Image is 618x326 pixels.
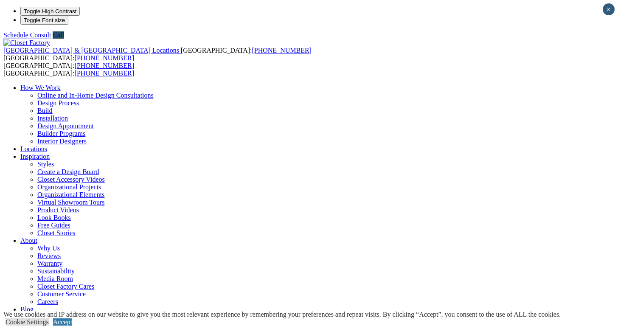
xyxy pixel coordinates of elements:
a: Product Videos [37,206,79,214]
a: [PHONE_NUMBER] [252,47,311,54]
a: Locations [20,145,47,152]
a: Closet Stories [37,229,75,236]
a: [GEOGRAPHIC_DATA] & [GEOGRAPHIC_DATA] Locations [3,47,181,54]
div: We use cookies and IP address on our website to give you the most relevant experience by remember... [3,311,561,318]
a: Build [37,107,53,114]
a: Online and In-Home Design Consultations [37,92,154,99]
span: [GEOGRAPHIC_DATA]: [GEOGRAPHIC_DATA]: [3,47,312,62]
a: Inspiration [20,153,50,160]
a: Installation [37,115,68,122]
a: Reviews [37,252,61,259]
a: [PHONE_NUMBER] [75,62,134,69]
a: Styles [37,160,54,168]
a: Closet Accessory Videos [37,176,105,183]
a: Careers [37,298,58,305]
span: [GEOGRAPHIC_DATA] & [GEOGRAPHIC_DATA] Locations [3,47,179,54]
a: Why Us [37,244,60,252]
span: Toggle Font size [24,17,65,23]
a: Create a Design Board [37,168,99,175]
span: [GEOGRAPHIC_DATA]: [GEOGRAPHIC_DATA]: [3,62,134,77]
a: Schedule Consult [3,31,51,39]
button: Toggle High Contrast [20,7,80,16]
a: Interior Designers [37,138,87,145]
img: Closet Factory [3,39,50,47]
a: How We Work [20,84,61,91]
a: Design Process [37,99,79,107]
a: Design Appointment [37,122,94,129]
a: Organizational Elements [37,191,104,198]
a: Builder Programs [37,130,85,137]
button: Close [603,3,615,15]
a: Organizational Projects [37,183,101,191]
a: Media Room [37,275,73,282]
a: Closet Factory Cares [37,283,94,290]
a: Sustainability [37,267,75,275]
a: Call [53,31,64,39]
a: Accept [53,318,72,326]
a: Customer Service [37,290,86,298]
a: Blog [20,306,34,313]
a: About [20,237,37,244]
a: [PHONE_NUMBER] [75,70,134,77]
a: [PHONE_NUMBER] [75,54,134,62]
a: Virtual Showroom Tours [37,199,105,206]
a: Look Books [37,214,71,221]
button: Toggle Font size [20,16,68,25]
a: Free Guides [37,222,70,229]
span: Toggle High Contrast [24,8,76,14]
a: Cookie Settings [6,318,49,326]
a: Warranty [37,260,62,267]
